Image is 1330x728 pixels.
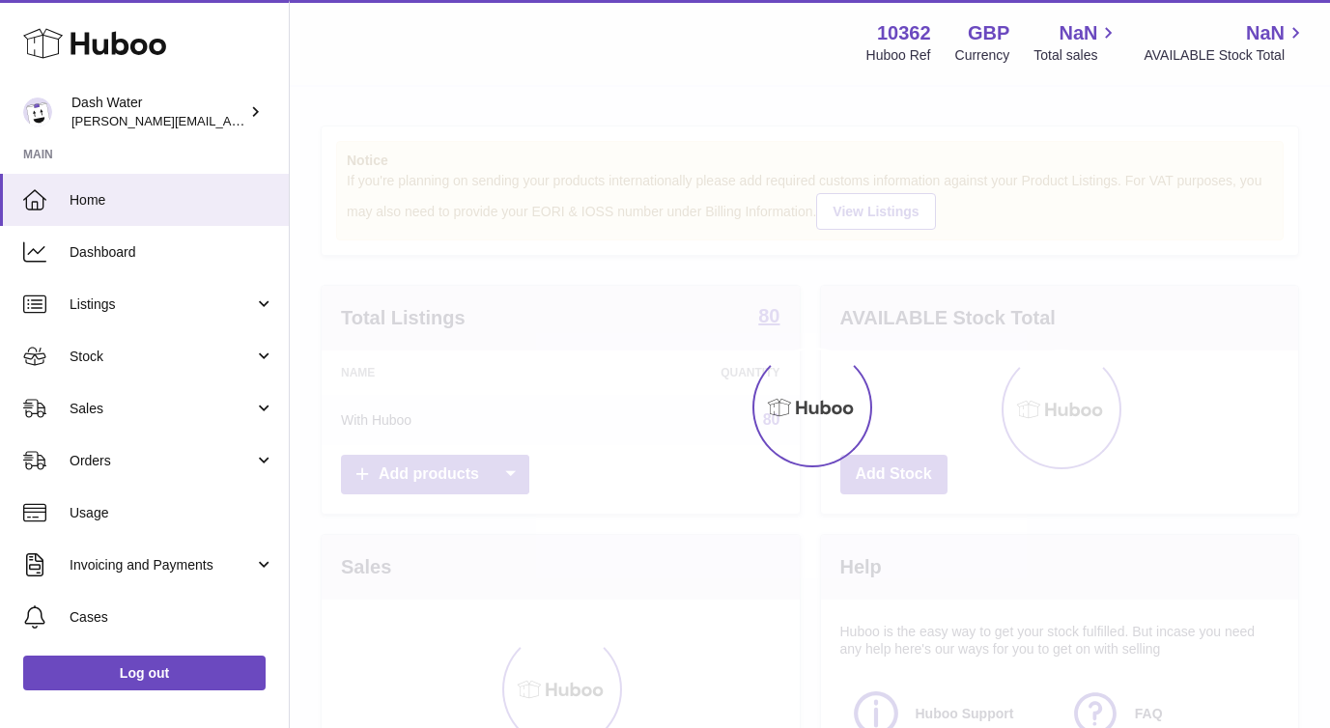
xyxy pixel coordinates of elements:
span: Sales [70,400,254,418]
span: AVAILABLE Stock Total [1144,46,1307,65]
div: Huboo Ref [866,46,931,65]
span: NaN [1246,20,1285,46]
span: Usage [70,504,274,522]
span: Total sales [1033,46,1119,65]
span: NaN [1059,20,1097,46]
span: Orders [70,452,254,470]
img: james@dash-water.com [23,98,52,126]
span: Stock [70,348,254,366]
div: Dash Water [71,94,245,130]
div: Currency [955,46,1010,65]
a: Log out [23,656,266,690]
span: Cases [70,608,274,627]
a: NaN Total sales [1033,20,1119,65]
span: Home [70,191,274,210]
span: Listings [70,295,254,314]
span: [PERSON_NAME][EMAIL_ADDRESS][DOMAIN_NAME] [71,113,387,128]
a: NaN AVAILABLE Stock Total [1144,20,1307,65]
strong: 10362 [877,20,931,46]
span: Invoicing and Payments [70,556,254,574]
span: Dashboard [70,243,274,262]
strong: GBP [968,20,1009,46]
